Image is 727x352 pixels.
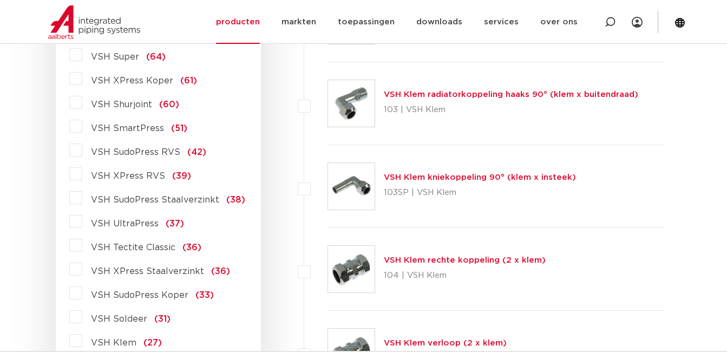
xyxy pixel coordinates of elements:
[91,148,180,157] span: VSH SudoPress RVS
[328,246,375,292] img: Thumbnail for VSH Klem rechte koppeling (2 x klem)
[182,243,201,252] span: (36)
[91,100,152,109] span: VSH Shurjoint
[226,195,245,204] span: (38)
[384,173,576,181] a: VSH Klem kniekoppeling 90° (klem x insteek)
[146,53,166,61] span: (64)
[166,219,184,228] span: (37)
[187,148,206,157] span: (42)
[159,100,179,109] span: (60)
[91,76,173,85] span: VSH XPress Koper
[143,338,162,347] span: (27)
[91,124,164,133] span: VSH SmartPress
[91,291,188,299] span: VSH SudoPress Koper
[91,267,204,276] span: VSH XPress Staalverzinkt
[384,90,638,99] a: VSH Klem radiatorkoppeling haaks 90° (klem x buitendraad)
[384,101,638,119] p: 103 | VSH Klem
[91,338,136,347] span: VSH Klem
[384,184,576,201] p: 103SP | VSH Klem
[195,291,214,299] span: (33)
[384,339,507,347] a: VSH Klem verloop (2 x klem)
[91,219,159,228] span: VSH UltraPress
[172,172,191,180] span: (39)
[91,172,165,180] span: VSH XPress RVS
[328,80,375,127] img: Thumbnail for VSH Klem radiatorkoppeling haaks 90° (klem x buitendraad)
[91,315,147,323] span: VSH Soldeer
[91,195,219,204] span: VSH SudoPress Staalverzinkt
[91,53,139,61] span: VSH Super
[91,243,175,252] span: VSH Tectite Classic
[328,163,375,210] img: Thumbnail for VSH Klem kniekoppeling 90° (klem x insteek)
[180,76,197,85] span: (61)
[384,267,546,284] p: 104 | VSH Klem
[211,267,230,276] span: (36)
[171,124,187,133] span: (51)
[384,256,546,264] a: VSH Klem rechte koppeling (2 x klem)
[154,315,171,323] span: (31)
